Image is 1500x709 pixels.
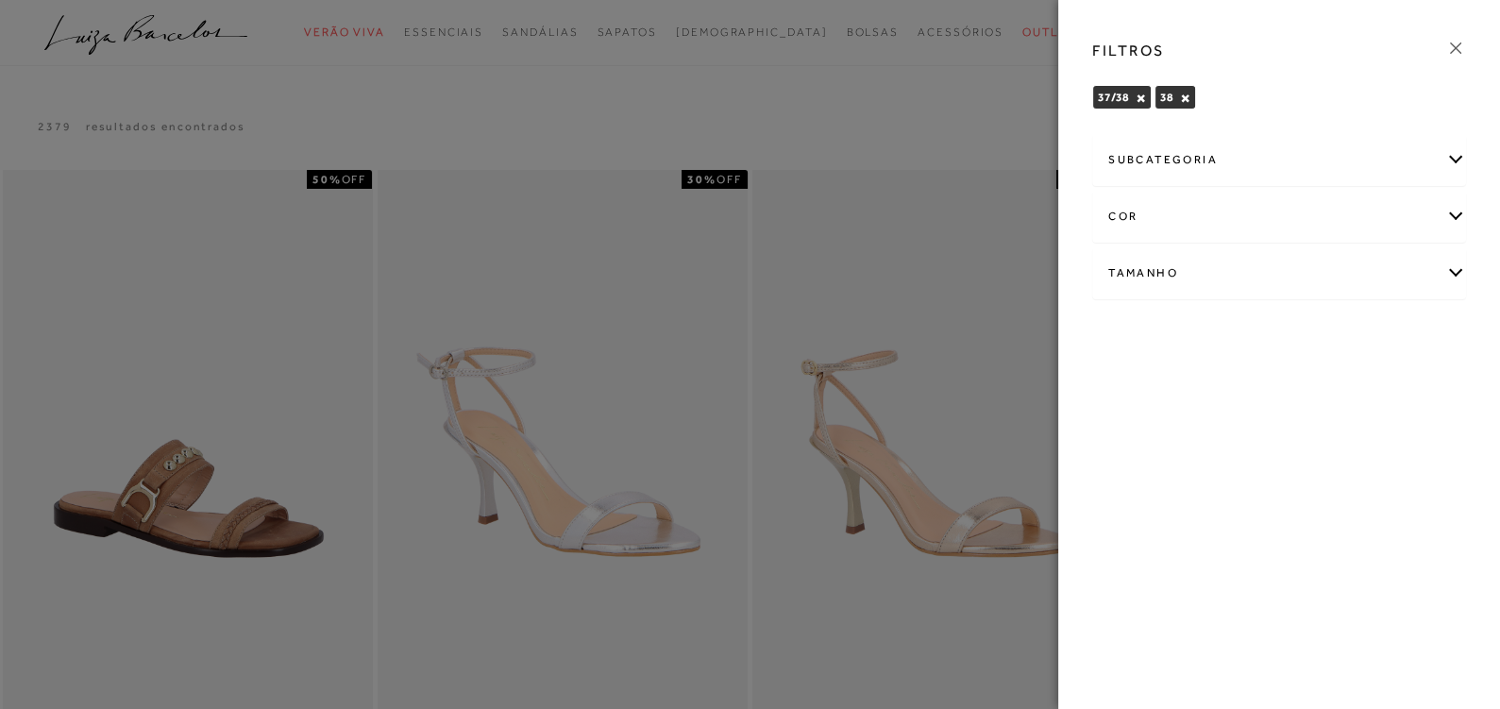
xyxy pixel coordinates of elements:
[1180,92,1190,105] button: 38 Close
[1093,248,1465,298] div: Tamanho
[1093,135,1465,185] div: subcategoria
[1092,40,1165,61] h3: FILTROS
[1160,91,1173,104] span: 38
[1098,91,1129,104] span: 37/38
[1136,92,1146,105] button: 37/38 Close
[1093,192,1465,242] div: cor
